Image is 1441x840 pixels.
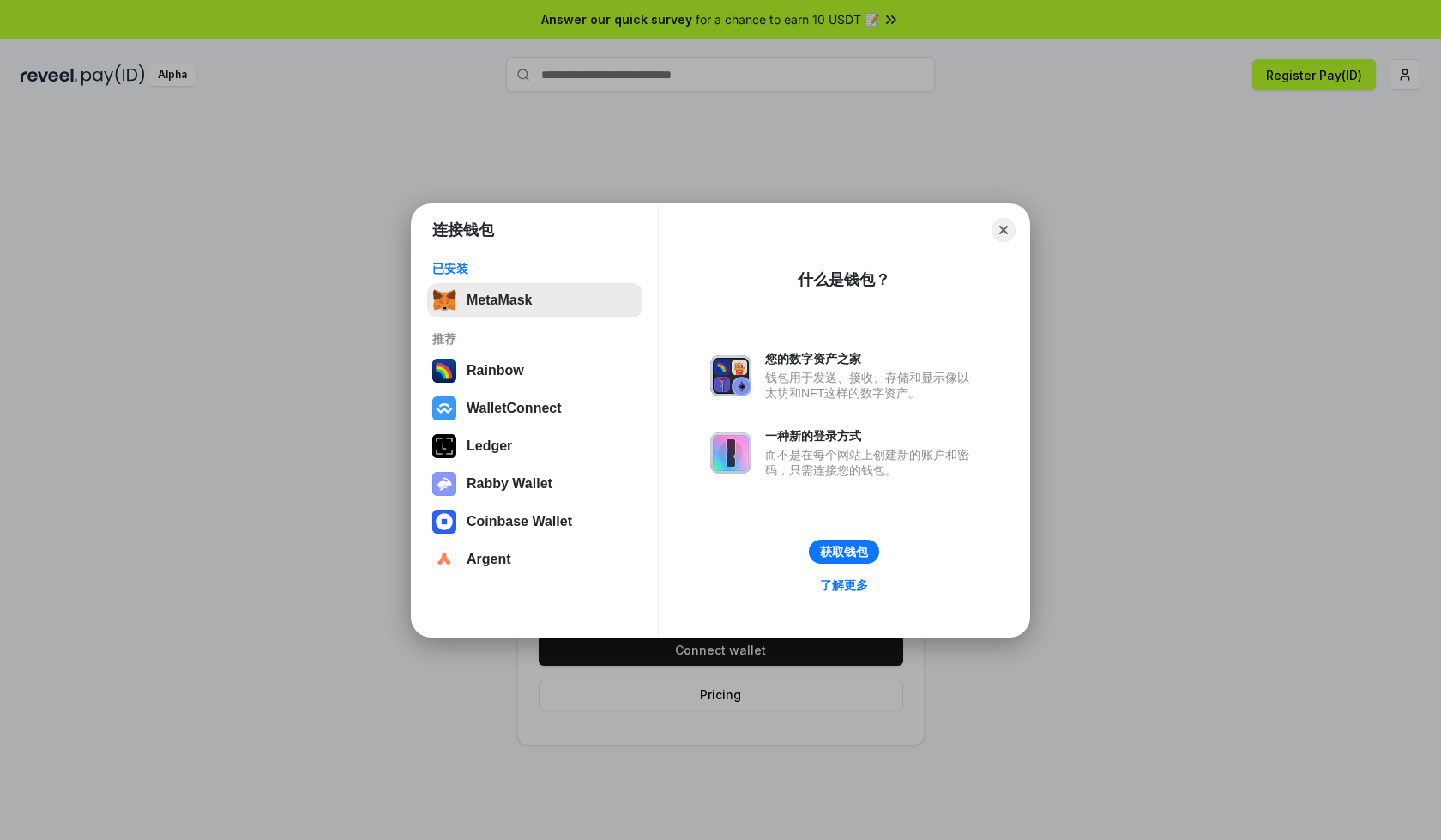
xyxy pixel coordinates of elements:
[427,283,642,317] button: MetaMask
[427,429,642,463] button: Ledger
[467,293,532,308] div: MetaMask
[809,540,879,564] button: 获取钱包
[810,574,878,596] a: 了解更多
[820,577,868,593] div: 了解更多
[427,542,642,577] button: Argent
[467,552,511,567] div: Argent
[432,472,456,496] img: svg+xml,%3Csvg%20xmlns%3D%22http%3A%2F%2Fwww.w3.org%2F2000%2Fsvg%22%20fill%3D%22none%22%20viewBox...
[467,476,552,492] div: Rabby Wallet
[427,505,642,539] button: Coinbase Wallet
[710,432,751,474] img: svg+xml,%3Csvg%20xmlns%3D%22http%3A%2F%2Fwww.w3.org%2F2000%2Fsvg%22%20fill%3D%22none%22%20viewBox...
[467,401,562,416] div: WalletConnect
[432,396,456,420] img: svg+xml,%3Csvg%20width%3D%2228%22%20height%3D%2228%22%20viewBox%3D%220%200%2028%2028%22%20fill%3D...
[432,510,456,534] img: svg+xml,%3Csvg%20width%3D%2228%22%20height%3D%2228%22%20viewBox%3D%220%200%2028%2028%22%20fill%3D...
[427,391,642,426] button: WalletConnect
[432,359,456,383] img: svg+xml,%3Csvg%20width%3D%22120%22%20height%3D%22120%22%20viewBox%3D%220%200%20120%20120%22%20fil...
[432,434,456,458] img: svg+xml,%3Csvg%20xmlns%3D%22http%3A%2F%2Fwww.w3.org%2F2000%2Fsvg%22%20width%3D%2228%22%20height%3...
[765,351,978,366] div: 您的数字资产之家
[992,218,1016,242] button: Close
[765,370,978,401] div: 钱包用于发送、接收、存储和显示像以太坊和NFT这样的数字资产。
[820,544,868,559] div: 获取钱包
[798,269,890,290] div: 什么是钱包？
[710,355,751,396] img: svg+xml,%3Csvg%20xmlns%3D%22http%3A%2F%2Fwww.w3.org%2F2000%2Fsvg%22%20fill%3D%22none%22%20viewBox...
[467,363,524,378] div: Rainbow
[765,447,978,478] div: 而不是在每个网站上创建新的账户和密码，只需连接您的钱包。
[467,514,572,529] div: Coinbase Wallet
[467,438,512,454] div: Ledger
[432,261,637,276] div: 已安装
[432,547,456,571] img: svg+xml,%3Csvg%20width%3D%2228%22%20height%3D%2228%22%20viewBox%3D%220%200%2028%2028%22%20fill%3D...
[427,354,642,388] button: Rainbow
[432,220,494,240] h1: 连接钱包
[427,467,642,501] button: Rabby Wallet
[765,428,978,444] div: 一种新的登录方式
[432,331,637,347] div: 推荐
[432,288,456,312] img: svg+xml,%3Csvg%20fill%3D%22none%22%20height%3D%2233%22%20viewBox%3D%220%200%2035%2033%22%20width%...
